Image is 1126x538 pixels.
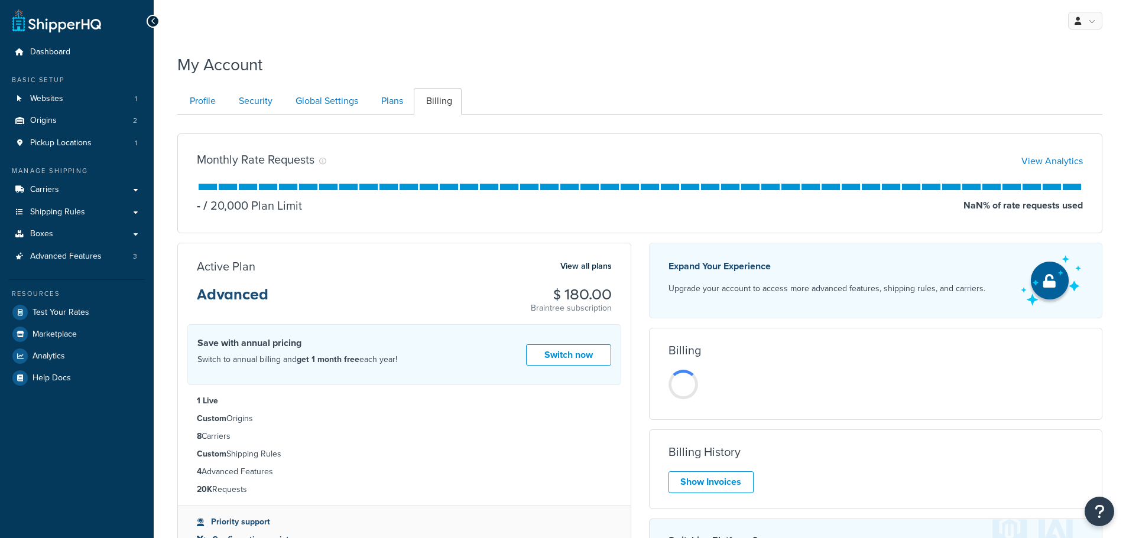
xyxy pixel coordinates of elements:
[197,336,397,350] h4: Save with annual pricing
[33,330,77,340] span: Marketplace
[177,53,262,76] h1: My Account
[197,483,212,495] strong: 20K
[9,132,145,154] li: Pickup Locations
[9,246,145,268] li: Advanced Features
[531,287,612,302] h3: $ 180.00
[133,252,137,262] span: 3
[297,353,359,366] strong: get 1 month free
[203,197,207,214] span: /
[9,246,145,268] a: Advanced Features 3
[9,201,145,223] a: Shipping Rules
[649,243,1103,318] a: Expand Your Experience Upgrade your account to access more advanced features, shipping rules, and...
[197,448,226,460] strong: Custom
[9,132,145,154] a: Pickup Locations 1
[30,138,92,148] span: Pickup Locations
[9,367,145,389] a: Help Docs
[197,394,218,407] strong: 1 Live
[197,197,200,214] p: -
[197,430,612,443] li: Carriers
[9,345,145,367] a: Analytics
[33,308,89,318] span: Test Your Rates
[197,412,612,425] li: Origins
[12,9,101,32] a: ShipperHQ Home
[197,483,612,496] li: Requests
[9,302,145,323] a: Test Your Rates
[414,88,462,115] a: Billing
[283,88,368,115] a: Global Settings
[197,287,268,312] h3: Advanced
[669,281,985,297] p: Upgrade your account to access more advanced features, shipping rules, and carriers.
[9,166,145,176] div: Manage Shipping
[197,153,314,166] h3: Monthly Rate Requests
[197,412,226,425] strong: Custom
[9,110,145,132] li: Origins
[560,259,612,274] a: View all plans
[9,324,145,345] a: Marketplace
[669,471,754,493] a: Show Invoices
[33,373,71,383] span: Help Docs
[9,110,145,132] a: Origins 2
[669,445,741,458] h3: Billing History
[9,289,145,299] div: Resources
[526,344,611,366] a: Switch now
[369,88,413,115] a: Plans
[1021,154,1083,168] a: View Analytics
[669,344,701,357] h3: Billing
[197,465,202,478] strong: 4
[9,88,145,110] li: Websites
[9,75,145,85] div: Basic Setup
[30,94,63,104] span: Websites
[133,116,137,126] span: 2
[197,516,612,529] li: Priority support
[197,430,202,442] strong: 8
[30,185,59,195] span: Carriers
[135,138,137,148] span: 1
[197,465,612,478] li: Advanced Features
[200,197,302,214] p: 20,000 Plan Limit
[197,352,397,367] p: Switch to annual billing and each year!
[531,302,612,314] p: Braintree subscription
[197,448,612,461] li: Shipping Rules
[963,197,1083,214] p: NaN % of rate requests used
[9,179,145,201] a: Carriers
[30,116,57,126] span: Origins
[177,88,225,115] a: Profile
[135,94,137,104] span: 1
[9,88,145,110] a: Websites 1
[9,41,145,63] a: Dashboard
[1085,497,1114,526] button: Open Resource Center
[33,351,65,361] span: Analytics
[30,47,70,57] span: Dashboard
[30,207,85,217] span: Shipping Rules
[197,260,255,273] h3: Active Plan
[30,252,102,262] span: Advanced Features
[669,258,985,275] p: Expand Your Experience
[9,223,145,245] a: Boxes
[226,88,282,115] a: Security
[30,229,53,239] span: Boxes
